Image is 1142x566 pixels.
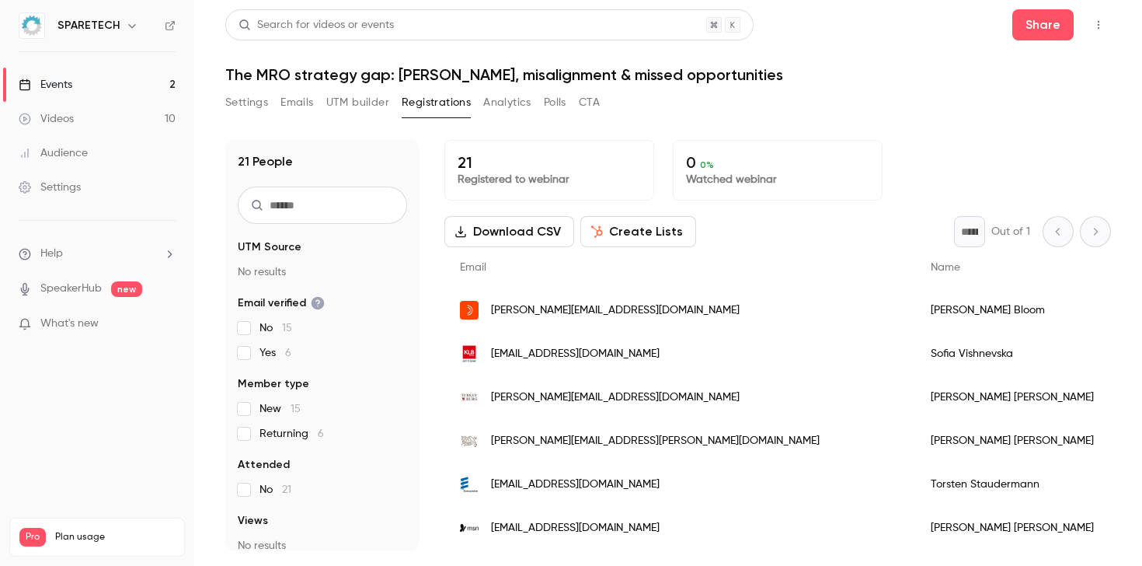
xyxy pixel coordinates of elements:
img: klbgroup.com [460,344,479,363]
button: CTA [579,90,600,115]
button: Emails [280,90,313,115]
div: Audience [19,145,88,161]
span: Yes [259,345,291,361]
span: [PERSON_NAME][EMAIL_ADDRESS][DOMAIN_NAME] [491,390,740,406]
button: Download CSV [444,216,574,247]
p: Out of 1 [991,224,1030,239]
span: 15 [282,323,292,334]
iframe: Noticeable Trigger [157,317,176,331]
h1: The MRO strategy gap: [PERSON_NAME], misalignment & missed opportunities [225,65,1111,84]
button: Polls [544,90,566,115]
span: 6 [318,428,324,439]
span: 6 [285,348,291,358]
img: purem.com [460,475,479,494]
div: Videos [19,111,74,127]
span: Help [40,246,63,262]
div: Events [19,77,72,93]
p: 21 [458,153,641,172]
span: [EMAIL_ADDRESS][DOMAIN_NAME] [491,520,660,536]
div: Search for videos or events [238,17,394,33]
p: 0 [686,153,869,172]
img: turkeyburg.ca [460,388,479,407]
span: Pro [19,528,46,547]
span: 15 [291,404,301,414]
button: UTM builder [326,90,389,115]
button: Settings [225,90,268,115]
span: 21 [282,484,291,495]
button: Create Lists [580,216,696,247]
a: SpeakerHub [40,281,102,297]
p: No results [238,264,407,280]
span: Member type [238,376,309,392]
img: SPARETECH [19,13,44,38]
span: Email verified [238,295,325,311]
button: Share [1012,9,1074,40]
span: [EMAIL_ADDRESS][DOMAIN_NAME] [491,477,660,493]
p: Watched webinar [686,172,869,187]
span: No [259,482,291,498]
span: Attended [238,457,290,473]
span: Plan usage [55,531,175,543]
h1: 21 People [238,152,293,171]
span: new [111,281,142,297]
span: [EMAIL_ADDRESS][DOMAIN_NAME] [491,346,660,362]
span: What's new [40,316,99,332]
button: Registrations [402,90,471,115]
span: No [259,320,292,336]
button: Analytics [483,90,531,115]
img: goldcast.io [460,301,479,320]
span: Views [238,513,268,529]
p: Registered to webinar [458,172,641,187]
span: Name [931,262,960,273]
span: Returning [259,426,324,442]
img: msn.com [460,524,479,532]
div: Settings [19,180,81,195]
h6: SPARETECH [57,18,120,33]
span: Email [460,262,486,273]
img: us.nestle.com [460,431,479,450]
li: help-dropdown-opener [19,246,176,262]
span: [PERSON_NAME][EMAIL_ADDRESS][PERSON_NAME][DOMAIN_NAME] [491,433,820,449]
span: New [259,401,301,417]
span: UTM Source [238,239,301,255]
p: No results [238,538,407,554]
span: [PERSON_NAME][EMAIL_ADDRESS][DOMAIN_NAME] [491,302,740,319]
span: 0 % [700,159,714,170]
